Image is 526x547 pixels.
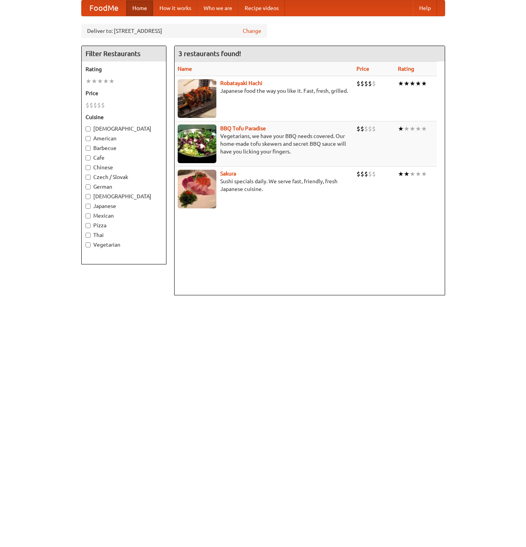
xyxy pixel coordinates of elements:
[86,233,91,238] input: Thai
[103,77,109,85] li: ★
[372,170,376,178] li: $
[86,146,91,151] input: Barbecue
[360,79,364,88] li: $
[126,0,153,16] a: Home
[364,170,368,178] li: $
[86,77,91,85] li: ★
[86,193,162,200] label: [DEMOGRAPHIC_DATA]
[356,79,360,88] li: $
[86,154,162,162] label: Cafe
[82,46,166,61] h4: Filter Restaurants
[409,124,415,133] li: ★
[153,0,197,16] a: How it works
[421,170,427,178] li: ★
[368,170,372,178] li: $
[372,79,376,88] li: $
[220,80,262,86] a: Robatayaki Hachi
[415,170,421,178] li: ★
[86,135,162,142] label: American
[372,124,376,133] li: $
[178,177,350,193] p: Sushi specials daily. We serve fast, friendly, fresh Japanese cuisine.
[398,170,404,178] li: ★
[368,79,372,88] li: $
[86,175,91,180] input: Czech / Slovak
[86,144,162,152] label: Barbecue
[93,101,97,109] li: $
[243,27,261,35] a: Change
[421,124,427,133] li: ★
[421,79,427,88] li: ★
[415,124,421,133] li: ★
[86,126,91,131] input: [DEMOGRAPHIC_DATA]
[86,204,91,209] input: Japanese
[86,242,91,247] input: Vegetarian
[97,101,101,109] li: $
[86,164,162,171] label: Chinese
[89,101,93,109] li: $
[86,213,91,218] input: Mexican
[404,124,409,133] li: ★
[360,124,364,133] li: $
[86,155,91,160] input: Cafe
[413,0,437,16] a: Help
[86,165,91,170] input: Chinese
[86,101,89,109] li: $
[356,124,360,133] li: $
[86,183,162,191] label: German
[178,50,241,57] ng-pluralize: 3 restaurants found!
[364,79,368,88] li: $
[101,101,105,109] li: $
[109,77,115,85] li: ★
[86,184,91,189] input: German
[398,124,404,133] li: ★
[360,170,364,178] li: $
[178,79,216,118] img: robatayaki.jpg
[415,79,421,88] li: ★
[409,170,415,178] li: ★
[178,132,350,155] p: Vegetarians, we have your BBQ needs covered. Our home-made tofu skewers and secret BBQ sauce will...
[86,231,162,239] label: Thai
[178,124,216,163] img: tofuparadise.jpg
[364,124,368,133] li: $
[86,65,162,73] h5: Rating
[178,170,216,208] img: sakura.jpg
[398,66,414,72] a: Rating
[97,77,103,85] li: ★
[178,87,350,95] p: Japanese food the way you like it. Fast, fresh, grilled.
[404,79,409,88] li: ★
[220,125,266,131] a: BBQ Tofu Paradise
[81,24,267,38] div: Deliver to: [STREET_ADDRESS]
[86,222,162,229] label: Pizza
[86,241,162,249] label: Vegetarian
[86,194,91,199] input: [DEMOGRAPHIC_DATA]
[178,66,192,72] a: Name
[404,170,409,178] li: ★
[86,202,162,210] label: Japanese
[86,173,162,181] label: Czech / Slovak
[86,223,91,228] input: Pizza
[86,136,91,141] input: American
[86,212,162,220] label: Mexican
[91,77,97,85] li: ★
[356,170,360,178] li: $
[86,113,162,121] h5: Cuisine
[238,0,285,16] a: Recipe videos
[356,66,369,72] a: Price
[368,124,372,133] li: $
[409,79,415,88] li: ★
[220,170,236,177] a: Sakura
[86,125,162,133] label: [DEMOGRAPHIC_DATA]
[86,89,162,97] h5: Price
[82,0,126,16] a: FoodMe
[398,79,404,88] li: ★
[197,0,238,16] a: Who we are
